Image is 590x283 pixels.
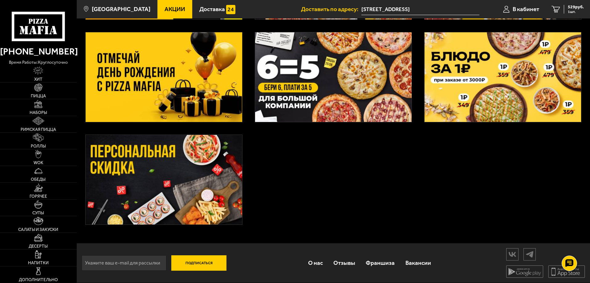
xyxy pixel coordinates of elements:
span: Обеды [31,177,46,182]
span: Доставить по адресу: [301,6,361,12]
img: tg [524,249,535,260]
span: Доставка [199,6,225,12]
span: Роллы [31,144,46,148]
span: Салаты и закуски [18,228,58,232]
img: 15daf4d41897b9f0e9f617042186c801.svg [226,5,235,14]
a: О нас [303,253,328,273]
span: Десерты [29,244,48,249]
input: Ваш адрес доставки [361,4,479,15]
span: 529 руб. [568,5,584,9]
input: Укажите ваш e-mail для рассылки [82,255,166,271]
span: Напитки [28,261,49,265]
a: Отзывы [328,253,360,273]
a: Вакансии [400,253,436,273]
span: Горячее [30,194,47,199]
span: Дополнительно [19,278,58,282]
span: Акции [165,6,185,12]
span: Супы [32,211,44,215]
span: Пицца [31,94,46,98]
span: [GEOGRAPHIC_DATA] [92,6,150,12]
img: vk [507,249,518,260]
button: Подписаться [171,255,227,271]
span: WOK [34,161,43,165]
span: 1 шт. [568,10,584,14]
span: Римская пицца [21,127,56,132]
a: Франшиза [360,253,400,273]
span: В кабинет [513,6,539,12]
span: Наборы [30,111,47,115]
span: Хит [34,77,43,82]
